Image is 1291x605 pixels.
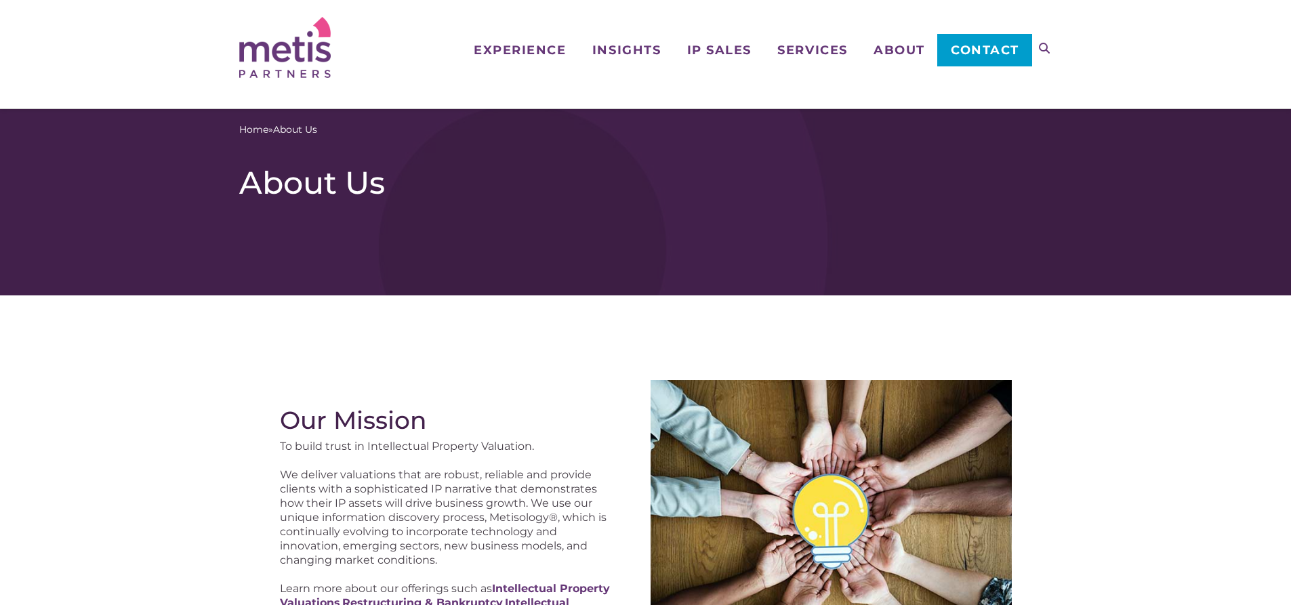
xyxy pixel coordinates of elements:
span: Services [777,44,847,56]
span: About [874,44,925,56]
p: To build trust in Intellectual Property Valuation. [280,440,619,454]
span: IP Sales [687,44,752,56]
h1: About Us [239,164,1052,202]
a: Contact [937,34,1031,66]
span: Contact [951,44,1019,56]
a: Home [239,123,268,137]
h2: Our Mission [280,406,619,434]
span: Experience [474,44,566,56]
span: About Us [273,123,317,137]
span: » [239,123,317,137]
img: Metis Partners [239,17,331,78]
p: We deliver valuations that are robust, reliable and provide clients with a sophisticated IP narra... [280,468,619,568]
span: Insights [592,44,661,56]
